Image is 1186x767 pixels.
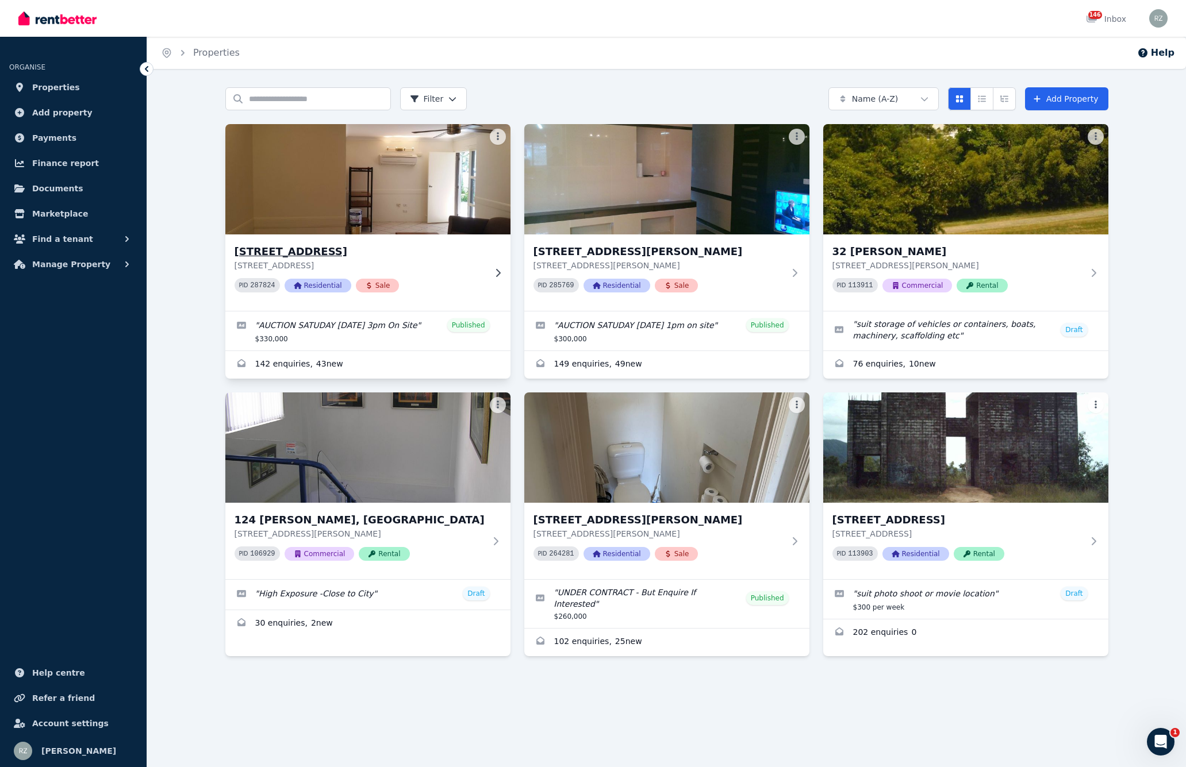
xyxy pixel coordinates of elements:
code: 264281 [549,550,574,558]
a: Properties [9,76,137,99]
p: [STREET_ADDRESS][PERSON_NAME] [533,260,784,271]
a: Payments [9,126,137,149]
img: 201/50 Alfred Street, Manunda [524,392,809,503]
span: Account settings [32,716,109,730]
a: 1/171 Grafton Street, Cairns City[STREET_ADDRESS][STREET_ADDRESS]PID 287824ResidentialSale [225,124,511,311]
span: Residential [882,547,949,561]
h3: 124 [PERSON_NAME], [GEOGRAPHIC_DATA] [235,512,485,528]
span: Residential [584,547,650,561]
img: 32 James, Manunda [823,124,1108,234]
a: Edit listing: AUCTION SATUDAY 2025-08-16 3pm On Site [225,311,511,350]
h3: [STREET_ADDRESS][PERSON_NAME] [533,512,784,528]
a: Enquiries for 201/50 Alfred Street, Manunda [524,629,809,656]
nav: Breadcrumb [147,37,254,69]
a: Add Property [1025,87,1108,110]
small: PID [538,282,547,288]
button: More options [789,397,805,413]
div: Inbox [1086,13,1126,25]
button: More options [789,129,805,145]
button: More options [490,397,506,413]
h3: 32 [PERSON_NAME] [832,244,1083,260]
a: Enquiries for 124 Spence, Cairns City [225,610,511,638]
a: Enquiries for 217 Panguna, Trinity Beach [823,619,1108,647]
span: Add property [32,106,93,120]
code: 106929 [250,550,275,558]
img: 124 Spence, Cairns City [225,392,511,503]
img: 1/171 Grafton Street, Cairns City [218,121,517,237]
button: More options [1088,397,1104,413]
img: robert zmeskal [14,742,32,760]
img: 217 Panguna, Trinity Beach [823,392,1108,503]
span: Documents [32,182,83,195]
small: PID [239,282,248,288]
a: Edit listing: suit photo shoot or movie location [823,580,1108,619]
a: Edit listing: AUCTION SATUDAY 2025-08-16 1pm on site [524,311,809,350]
span: Sale [356,279,400,292]
code: 113911 [848,282,873,290]
span: Finance report [32,156,99,170]
span: [PERSON_NAME] [41,744,116,758]
a: 217 Panguna, Trinity Beach[STREET_ADDRESS][STREET_ADDRESS]PID 113903ResidentialRental [823,392,1108,579]
span: 1 [1170,728,1180,737]
span: Commercial [285,547,355,561]
span: Payments [32,131,76,145]
a: Help centre [9,661,137,684]
button: More options [1088,129,1104,145]
a: Enquiries for 32 James, Manunda [823,351,1108,379]
a: 201/50 Alfred Street, Manunda[STREET_ADDRESS][PERSON_NAME][STREET_ADDRESS][PERSON_NAME]PID 264281... [524,392,809,579]
button: Card view [948,87,971,110]
span: Refer a friend [32,691,95,705]
a: Enquiries for 1/171 Grafton Street, Cairns City [225,351,511,379]
a: 2/10 Curtin Street, Westcourt[STREET_ADDRESS][PERSON_NAME][STREET_ADDRESS][PERSON_NAME]PID 285769... [524,124,809,311]
button: Name (A-Z) [828,87,939,110]
span: Manage Property [32,257,110,271]
button: More options [490,129,506,145]
a: Edit listing: UNDER CONTRACT - But Enquire If Interested [524,580,809,628]
button: Compact list view [970,87,993,110]
button: Help [1137,46,1175,60]
a: 32 James, Manunda32 [PERSON_NAME][STREET_ADDRESS][PERSON_NAME]PID 113911CommercialRental [823,124,1108,311]
span: Marketplace [32,207,88,221]
a: Add property [9,101,137,124]
button: Manage Property [9,253,137,276]
span: Rental [957,279,1007,292]
a: Documents [9,177,137,200]
span: Residential [584,279,650,292]
span: Sale [655,547,698,561]
span: Residential [285,279,351,292]
p: [STREET_ADDRESS][PERSON_NAME] [235,528,485,539]
p: [STREET_ADDRESS] [832,528,1083,539]
p: [STREET_ADDRESS][PERSON_NAME] [533,528,784,539]
div: View options [948,87,1016,110]
h3: [STREET_ADDRESS] [235,244,485,260]
span: Find a tenant [32,232,93,246]
a: 124 Spence, Cairns City124 [PERSON_NAME], [GEOGRAPHIC_DATA][STREET_ADDRESS][PERSON_NAME]PID 10692... [225,392,511,579]
span: Help centre [32,666,85,680]
span: Properties [32,80,80,94]
a: Refer a friend [9,687,137,710]
p: [STREET_ADDRESS] [235,260,485,271]
h3: [STREET_ADDRESS][PERSON_NAME] [533,244,784,260]
button: Find a tenant [9,228,137,250]
a: Edit listing: High Exposure -Close to City [225,580,511,610]
span: 146 [1088,11,1102,19]
span: Rental [359,547,409,561]
a: Enquiries for 2/10 Curtin Street, Westcourt [524,351,809,379]
a: Account settings [9,712,137,735]
button: Expanded list view [993,87,1016,110]
span: Name (A-Z) [852,93,899,105]
img: robert zmeskal [1149,9,1168,28]
small: PID [837,282,846,288]
img: 2/10 Curtin Street, Westcourt [524,124,809,234]
span: Commercial [882,279,953,292]
span: Sale [655,279,698,292]
h3: [STREET_ADDRESS] [832,512,1083,528]
code: 113903 [848,550,873,558]
small: PID [837,550,846,557]
code: 287824 [250,282,275,290]
small: PID [538,550,547,557]
a: Edit listing: suit storage of vehicles or containers, boats, machinery, scaffolding etc [823,311,1108,350]
iframe: Intercom live chat [1147,728,1175,756]
img: RentBetter [18,10,97,27]
span: Rental [954,547,1004,561]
